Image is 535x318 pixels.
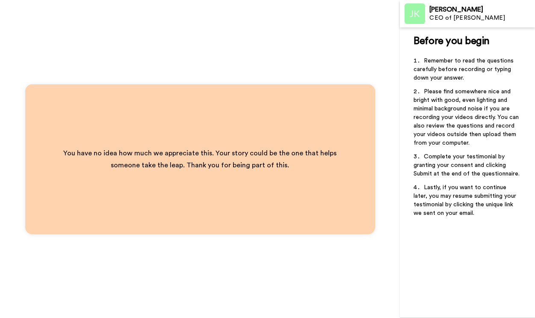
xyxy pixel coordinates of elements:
span: Remember to read the questions carefully before recording or typing down your answer. [414,58,515,81]
span: Please find somewhere nice and bright with good, even lighting and minimal background noise if yo... [414,89,520,146]
span: Complete your testimonial by granting your consent and clicking Submit at the end of the question... [414,154,520,177]
img: Profile Image [405,3,425,24]
span: You have no idea how much we appreciate this. Your story could be the one that helps someone take... [63,150,338,169]
span: Lastly, if you want to continue later, you may resume submitting your testimonial by clicking the... [414,184,518,216]
div: CEO of [PERSON_NAME] [429,15,535,22]
div: [PERSON_NAME] [429,6,535,14]
span: Before you begin [414,36,489,46]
